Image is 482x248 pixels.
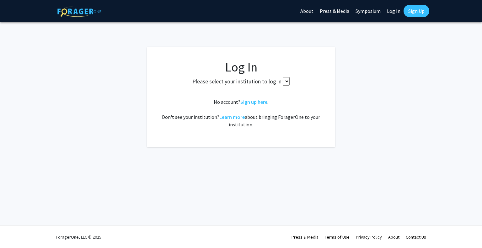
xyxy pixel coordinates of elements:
[325,234,350,240] a: Terms of Use
[240,99,267,105] a: Sign up here
[57,6,101,17] img: ForagerOne Logo
[159,98,323,128] div: No account? . Don't see your institution? about bringing ForagerOne to your institution.
[192,77,283,86] label: Please select your institution to log in:
[159,60,323,75] h1: Log In
[56,226,101,248] div: ForagerOne, LLC © 2025
[404,5,429,17] a: Sign Up
[219,114,245,120] a: Learn more about bringing ForagerOne to your institution
[388,234,399,240] a: About
[406,234,426,240] a: Contact Us
[292,234,319,240] a: Press & Media
[356,234,382,240] a: Privacy Policy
